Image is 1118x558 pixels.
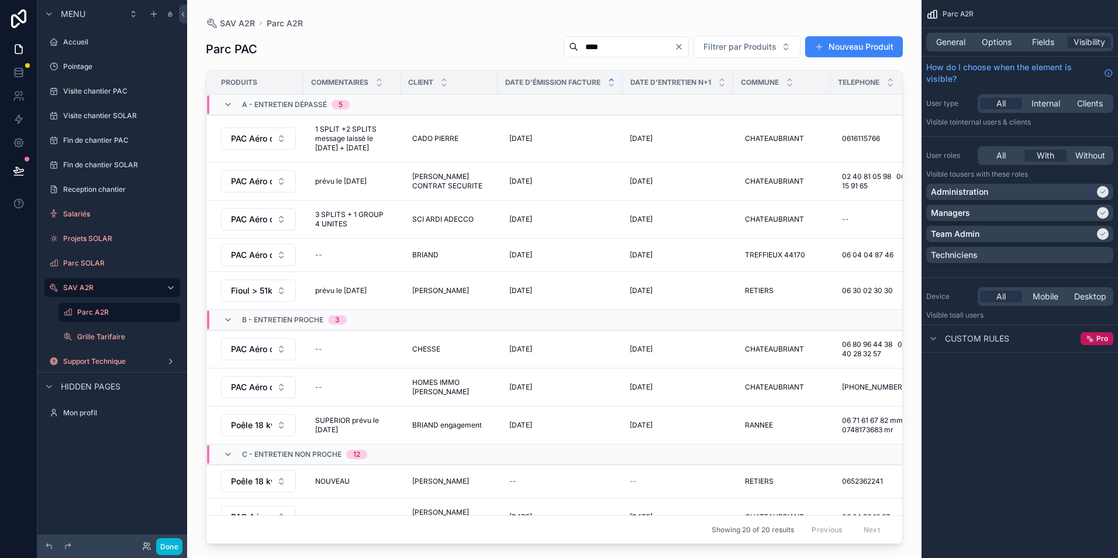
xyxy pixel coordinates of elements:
[509,421,532,430] span: [DATE]
[745,345,804,354] span: CHATEAUBRIANT
[1075,150,1105,161] span: Without
[231,343,272,355] span: PAC Aéro ou Géo
[1074,36,1105,48] span: Visibility
[315,477,350,486] span: NOUVEAU
[335,315,340,325] div: 3
[1096,334,1108,343] span: Pro
[630,215,653,224] span: [DATE]
[408,78,433,87] span: Client
[741,78,779,87] span: Commune
[63,111,178,120] label: Visite chantier SOLAR
[509,177,532,186] span: [DATE]
[842,477,883,486] span: 0652362241
[945,333,1009,345] span: Custom rules
[1033,291,1058,302] span: Mobile
[231,285,272,297] span: Fioul > 51kw
[412,508,486,526] span: [PERSON_NAME][DATE]
[703,41,777,53] span: Filtrer par Produits
[231,175,272,187] span: PAC Aéro ou Géo
[242,100,327,109] span: a - entretien dépassé
[842,383,905,392] span: [PHONE_NUMBER]
[221,470,296,492] button: Select Button
[842,134,880,143] span: 0616115766
[931,249,978,261] p: Techniciens
[936,36,965,48] span: General
[412,250,439,260] span: BRIAND
[931,207,970,219] p: Managers
[745,477,774,486] span: RETIERS
[412,421,482,430] span: BRIAND engagement
[509,250,532,260] span: [DATE]
[44,180,180,199] a: Reception chantier
[44,254,180,273] a: Parc SOLAR
[509,215,532,224] span: [DATE]
[943,9,974,19] span: Parc A2R
[842,340,916,359] span: 06 80 96 44 38 02 40 28 32 57
[63,160,178,170] label: Fin de chantier SOLAR
[745,286,774,295] span: RETIERS
[926,61,1113,85] a: How do I choose when the element is visible?
[412,477,469,486] span: [PERSON_NAME]
[745,250,805,260] span: TREFFIEUX 44170
[630,78,711,87] span: Date d'entretien n+1
[931,186,988,198] p: Administration
[77,332,178,342] label: Grille Tarifaire
[61,381,120,392] span: Hidden pages
[745,512,804,522] span: CHATEAUBRIANT
[231,476,272,487] span: Poêle 18 kw
[242,315,323,325] span: b - entretien proche
[63,408,178,418] label: Mon profil
[221,244,296,266] button: Select Button
[315,125,389,153] span: 1 SPLIT +2 SPLITS message laissé le [DATE] + [DATE]
[221,128,296,150] button: Select Button
[926,99,973,108] label: User type
[267,18,303,29] a: Parc A2R
[712,525,794,535] span: Showing 20 of 20 results
[956,170,1028,178] span: Users with these roles
[842,172,916,191] span: 02 40 81 05 98 06 88 15 91 65
[509,477,516,486] div: --
[315,512,322,522] div: --
[221,338,296,360] button: Select Button
[931,228,979,240] p: Team Admin
[1077,98,1103,109] span: Clients
[44,131,180,150] a: Fin de chantier PAC
[221,208,296,230] button: Select Button
[58,303,180,322] a: Parc A2R
[44,57,180,76] a: Pointage
[231,381,272,393] span: PAC Aéro ou Géo
[63,234,178,243] label: Projets SOLAR
[412,215,474,224] span: SCI ARDI ADECCO
[44,156,180,174] a: Fin de chantier SOLAR
[44,33,180,51] a: Accueil
[630,177,653,186] span: [DATE]
[44,82,180,101] a: Visite chantier PAC
[630,512,653,522] span: [DATE]
[221,170,296,192] button: Select Button
[926,61,1099,85] span: How do I choose when the element is visible?
[412,286,469,295] span: [PERSON_NAME]
[956,118,1031,126] span: Internal users & clients
[1032,36,1054,48] span: Fields
[996,98,1006,109] span: All
[509,383,532,392] span: [DATE]
[630,345,653,354] span: [DATE]
[982,36,1012,48] span: Options
[505,78,601,87] span: Date d'émission facture
[77,308,173,317] label: Parc A2R
[44,352,180,371] a: Support Technique
[745,134,804,143] span: CHATEAUBRIANT
[315,345,322,354] div: --
[926,170,1113,179] p: Visible to
[315,177,367,186] span: prévu le [DATE]
[842,250,893,260] span: 06 04 04 87 46
[805,36,903,57] a: Nouveau Produit
[926,118,1113,127] p: Visible to
[509,512,532,522] span: [DATE]
[63,185,178,194] label: Reception chantier
[996,150,1006,161] span: All
[315,250,322,260] div: --
[630,250,653,260] span: [DATE]
[630,421,653,430] span: [DATE]
[44,106,180,125] a: Visite chantier SOLAR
